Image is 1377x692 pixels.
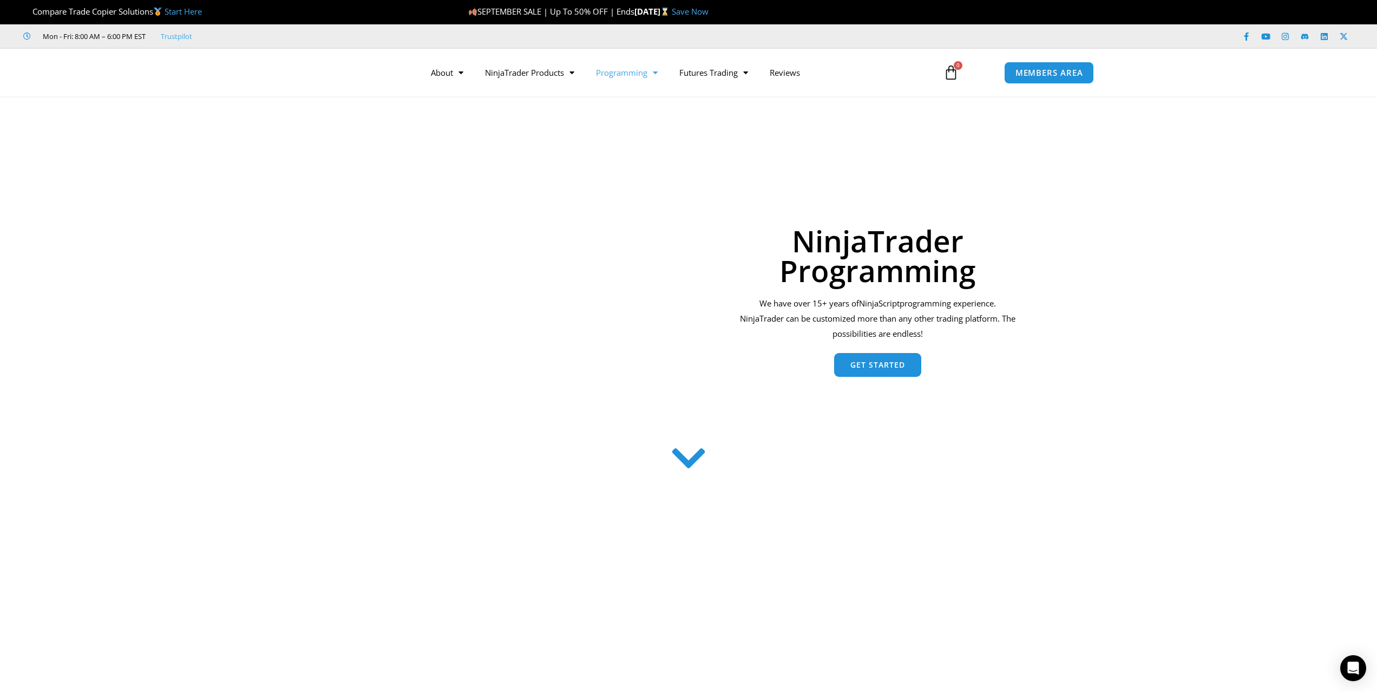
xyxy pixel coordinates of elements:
img: ⌛ [661,8,669,16]
span: 0 [954,61,962,70]
h1: NinjaTrader Programming [737,226,1019,285]
a: About [420,60,474,85]
a: MEMBERS AREA [1004,62,1094,84]
a: Get Started [834,353,921,377]
a: Save Now [672,6,709,17]
span: SEPTEMBER SALE | Up To 50% OFF | Ends [468,6,634,17]
a: NinjaTrader Products [474,60,585,85]
span: Compare Trade Copier Solutions [23,6,202,17]
span: programming experience. NinjaTrader can be customized more than any other trading platform. The p... [740,298,1015,339]
a: Futures Trading [668,60,759,85]
span: Mon - Fri: 8:00 AM – 6:00 PM EST [40,30,146,43]
nav: Menu [420,60,931,85]
div: Open Intercom Messenger [1340,655,1366,681]
a: Trustpilot [161,30,192,43]
img: LogoAI | Affordable Indicators – NinjaTrader [283,53,399,92]
span: MEMBERS AREA [1015,69,1083,77]
img: 🥇 [154,8,162,16]
img: 🏆 [24,8,32,16]
a: Programming [585,60,668,85]
img: programming 1 | Affordable Indicators – NinjaTrader [375,153,688,426]
a: Start Here [165,6,202,17]
span: Get Started [850,361,905,369]
strong: [DATE] [634,6,672,17]
a: 0 [927,57,975,88]
div: We have over 15+ years of [737,296,1019,342]
span: NinjaScript [859,298,900,309]
a: Reviews [759,60,811,85]
img: 🍂 [469,8,477,16]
